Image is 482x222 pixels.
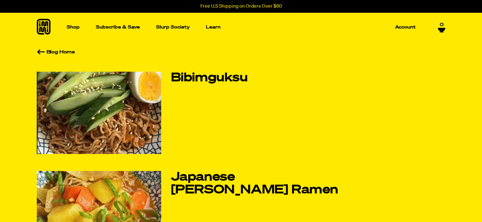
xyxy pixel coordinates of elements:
[37,50,446,55] a: Blog Home
[64,13,418,42] nav: Main navigation
[67,25,80,29] p: Shop
[200,4,282,9] p: Free U.S Shipping on Orders Over $60
[440,22,444,27] span: 0
[93,22,142,32] a: Subscribe & Save
[206,25,220,29] p: Learn
[171,171,339,196] a: Japanese [PERSON_NAME] Ramen
[395,25,416,29] p: Account
[156,25,190,29] p: Slurp Society
[154,22,192,32] a: Slurp Society
[171,72,339,84] a: Bibimguksu
[203,13,223,42] a: Learn
[393,22,418,32] a: Account
[96,25,140,29] p: Subscribe & Save
[64,13,82,42] a: Shop
[438,22,446,32] a: 0
[37,72,161,154] img: Bibimguksu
